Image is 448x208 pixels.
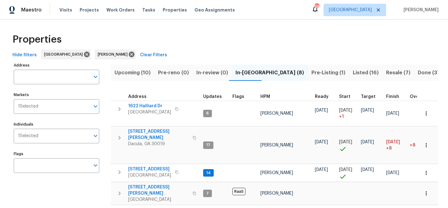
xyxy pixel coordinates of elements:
[204,170,213,176] span: 14
[91,132,100,140] button: Open
[337,101,358,126] td: Project started 1 days late
[91,161,100,170] button: Open
[158,68,189,77] span: Pre-reno (0)
[194,7,235,13] span: Geo Assignments
[418,68,445,77] span: Done (373)
[311,68,345,77] span: Pre-Listing (1)
[41,49,91,59] div: [GEOGRAPHIC_DATA]
[361,95,376,99] span: Target
[260,111,293,116] span: [PERSON_NAME]
[260,191,293,196] span: [PERSON_NAME]
[91,102,100,111] button: Open
[315,95,329,99] span: Ready
[236,68,304,77] span: In-[GEOGRAPHIC_DATA] (8)
[315,95,334,99] div: Earliest renovation start date (first business day after COE or Checkout)
[386,95,399,99] span: Finish
[106,7,135,13] span: Work Orders
[163,7,187,13] span: Properties
[260,143,293,147] span: [PERSON_NAME]
[128,141,189,147] span: Dacula, GA 30019
[361,168,374,172] span: [DATE]
[14,63,99,67] label: Address
[339,108,352,113] span: [DATE]
[260,95,270,99] span: HPM
[339,95,350,99] span: Start
[386,95,405,99] div: Projected renovation finish date
[386,111,399,116] span: [DATE]
[128,95,147,99] span: Address
[339,95,356,99] div: Actual renovation start date
[361,95,381,99] div: Target renovation project end date
[14,152,99,156] label: Flags
[128,109,171,115] span: [GEOGRAPHIC_DATA]
[18,133,38,139] span: 1 Selected
[128,103,171,109] span: 1622 Halliard Dr
[315,140,328,144] span: [DATE]
[337,164,358,182] td: Project started on time
[204,142,213,148] span: 17
[128,128,189,141] span: [STREET_ADDRESS][PERSON_NAME]
[410,143,415,147] span: +8
[315,108,328,113] span: [DATE]
[386,171,399,175] span: [DATE]
[98,51,130,58] span: [PERSON_NAME]
[410,95,432,99] div: Days past target finish date
[339,140,352,144] span: [DATE]
[138,49,170,61] button: Clear Filters
[80,7,99,13] span: Projects
[353,68,379,77] span: Listed (16)
[128,172,171,178] span: [GEOGRAPHIC_DATA]
[114,68,151,77] span: Upcoming (10)
[407,127,434,164] td: 8 day(s) past target finish date
[140,51,167,59] span: Clear Filters
[12,36,62,43] span: Properties
[339,113,344,120] span: + 1
[142,8,155,12] span: Tasks
[339,168,352,172] span: [DATE]
[204,111,211,116] span: 6
[12,51,37,59] span: Hide filters
[14,122,99,126] label: Individuals
[315,4,319,10] div: 99
[204,191,211,196] span: 7
[232,188,245,195] span: RaaS
[386,140,400,144] span: [DATE]
[232,95,244,99] span: Flags
[21,7,42,13] span: Maestro
[260,171,293,175] span: [PERSON_NAME]
[59,7,72,13] span: Visits
[361,140,374,144] span: [DATE]
[386,68,410,77] span: Resale (7)
[128,184,189,196] span: [STREET_ADDRESS][PERSON_NAME]
[91,72,100,81] button: Open
[401,7,439,13] span: [PERSON_NAME]
[128,166,171,172] span: [STREET_ADDRESS]
[329,7,372,13] span: [GEOGRAPHIC_DATA]
[386,145,392,151] span: +8
[18,104,38,109] span: 1 Selected
[361,108,374,113] span: [DATE]
[410,95,426,99] span: Overall
[14,93,99,97] label: Markets
[44,51,85,58] span: [GEOGRAPHIC_DATA]
[337,127,358,164] td: Project started on time
[203,95,222,99] span: Updates
[10,49,39,61] button: Hide filters
[128,196,189,203] span: [GEOGRAPHIC_DATA]
[384,127,407,164] td: Scheduled to finish 8 day(s) late
[196,68,228,77] span: In-review (0)
[315,168,328,172] span: [DATE]
[95,49,136,59] div: [PERSON_NAME]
